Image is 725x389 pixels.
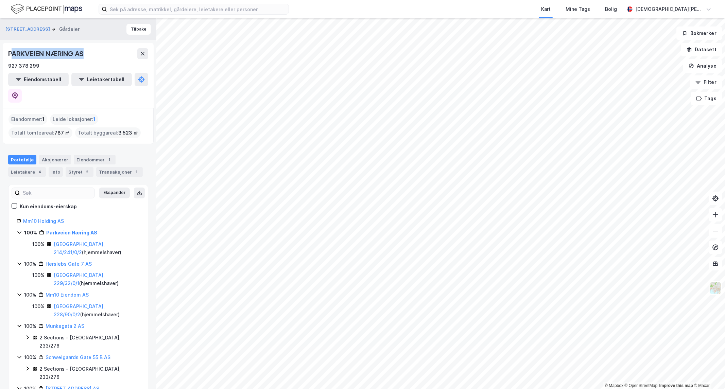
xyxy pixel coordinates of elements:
[24,353,36,361] div: 100%
[24,291,36,299] div: 100%
[46,261,92,267] a: Herslebs Gate 7 AS
[46,292,89,298] a: Mm10 Eiendom AS
[605,5,617,13] div: Bolig
[709,282,722,295] img: Z
[8,48,85,59] div: PARKVEIEN NÆRING AS
[133,169,140,175] div: 1
[8,127,72,138] div: Totalt tomteareal :
[54,302,140,319] div: ( hjemmelshaver )
[691,92,722,105] button: Tags
[691,356,725,389] div: Kontrollprogram for chat
[66,167,93,177] div: Styret
[8,167,46,177] div: Leietakere
[96,167,143,177] div: Transaksjoner
[106,156,113,163] div: 1
[659,383,693,388] a: Improve this map
[93,115,96,123] span: 1
[49,167,63,177] div: Info
[8,155,36,164] div: Portefølje
[5,26,51,33] button: [STREET_ADDRESS]
[59,25,80,33] div: Gårdeier
[681,43,722,56] button: Datasett
[126,24,151,35] button: Tilbake
[24,322,36,330] div: 100%
[23,218,64,224] a: Mm10 Holding AS
[24,229,37,237] div: 100%
[118,129,138,137] span: 3 523 ㎡
[32,240,45,248] div: 100%
[20,188,94,198] input: Søk
[11,3,82,15] img: logo.f888ab2527a4732fd821a326f86c7f29.svg
[46,354,110,360] a: Schweigaards Gate 55 B AS
[54,303,105,317] a: [GEOGRAPHIC_DATA], 228/90/0/2
[691,356,725,389] iframe: Chat Widget
[84,169,91,175] div: 2
[690,75,722,89] button: Filter
[635,5,703,13] div: [DEMOGRAPHIC_DATA][PERSON_NAME]
[54,129,70,137] span: 787 ㎡
[566,5,590,13] div: Mine Tags
[107,4,289,14] input: Søk på adresse, matrikkel, gårdeiere, leietakere eller personer
[74,155,116,164] div: Eiendommer
[54,272,105,286] a: [GEOGRAPHIC_DATA], 229/32/0/1
[99,188,130,198] button: Ekspander
[39,334,140,350] div: 2 Sections - [GEOGRAPHIC_DATA], 233/276
[32,271,45,279] div: 100%
[39,155,71,164] div: Aksjonærer
[50,114,98,125] div: Leide lokasjoner :
[8,62,39,70] div: 927 378 299
[75,127,141,138] div: Totalt byggareal :
[46,230,97,235] a: Parkveien Næring AS
[71,73,132,86] button: Leietakertabell
[32,302,45,311] div: 100%
[54,241,105,255] a: [GEOGRAPHIC_DATA], 214/241/0/2
[46,323,84,329] a: Munkegata 2 AS
[683,59,722,73] button: Analyse
[541,5,551,13] div: Kart
[36,169,43,175] div: 4
[54,271,140,287] div: ( hjemmelshaver )
[625,383,658,388] a: OpenStreetMap
[605,383,623,388] a: Mapbox
[8,114,47,125] div: Eiendommer :
[24,260,36,268] div: 100%
[20,202,77,211] div: Kun eiendoms-eierskap
[42,115,45,123] span: 1
[8,73,69,86] button: Eiendomstabell
[676,26,722,40] button: Bokmerker
[54,240,140,257] div: ( hjemmelshaver )
[39,365,140,381] div: 2 Sections - [GEOGRAPHIC_DATA], 233/276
